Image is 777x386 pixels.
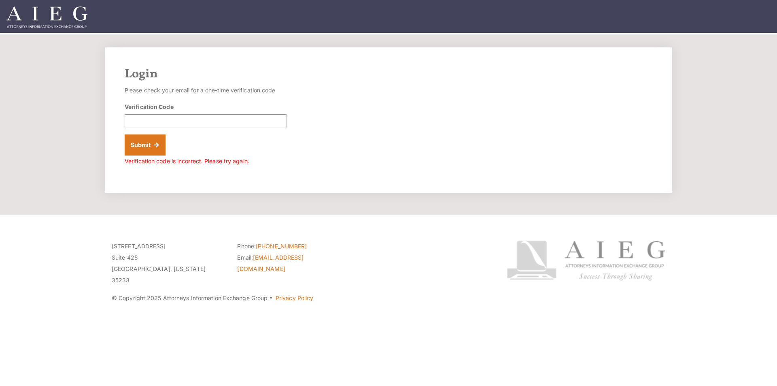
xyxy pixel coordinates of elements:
a: [EMAIL_ADDRESS][DOMAIN_NAME] [237,254,304,272]
span: · [269,298,273,302]
h2: Login [125,67,652,81]
li: Email: [237,252,350,275]
button: Submit [125,134,166,156]
li: Phone: [237,241,350,252]
img: Attorneys Information Exchange Group logo [507,241,665,281]
p: © Copyright 2025 Attorneys Information Exchange Group [112,292,476,304]
label: Verification Code [125,102,174,111]
p: [STREET_ADDRESS] Suite 425 [GEOGRAPHIC_DATA], [US_STATE] 35233 [112,241,225,286]
a: [PHONE_NUMBER] [256,243,307,250]
p: Please check your email for a one-time verification code [125,85,287,96]
img: Attorneys Information Exchange Group [6,6,87,28]
a: Privacy Policy [276,294,313,301]
span: Verification code is incorrect. Please try again. [125,158,249,164]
